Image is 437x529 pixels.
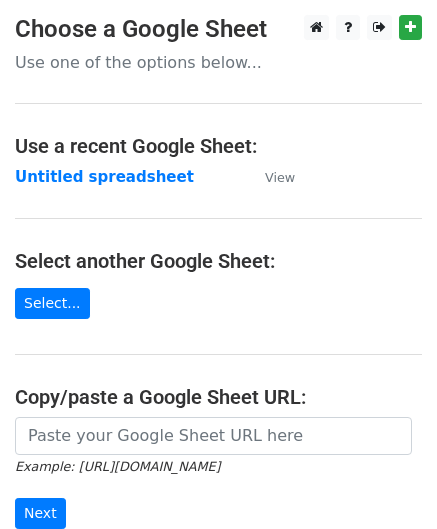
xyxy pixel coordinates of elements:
h4: Select another Google Sheet: [15,249,422,273]
a: View [245,168,295,186]
h4: Copy/paste a Google Sheet URL: [15,385,422,409]
small: Example: [URL][DOMAIN_NAME] [15,459,220,474]
h4: Use a recent Google Sheet: [15,134,422,158]
a: Select... [15,288,90,319]
input: Paste your Google Sheet URL here [15,417,412,455]
input: Next [15,498,66,529]
a: Untitled spreadsheet [15,168,194,186]
h3: Choose a Google Sheet [15,15,422,44]
p: Use one of the options below... [15,52,422,73]
small: View [265,170,295,185]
